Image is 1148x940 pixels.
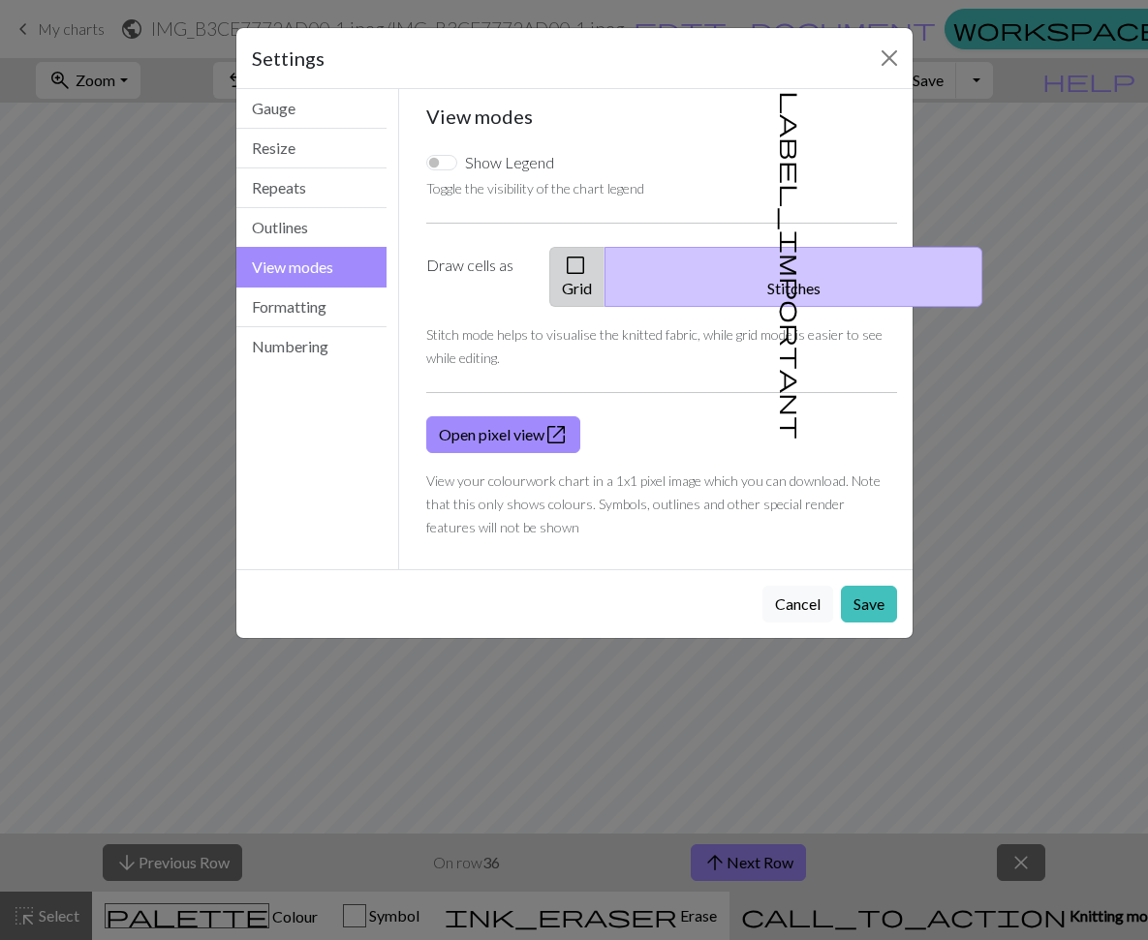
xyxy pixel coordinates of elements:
small: View your colourwork chart in a 1x1 pixel image which you can download. Note that this only shows... [426,472,881,535]
button: Stitches [605,247,982,307]
small: Stitch mode helps to visualise the knitted fabric, while grid mode is easier to see while editing. [426,326,883,366]
a: Open pixel view [426,416,580,453]
button: Numbering [236,327,388,366]
span: check_box_outline_blank [564,252,587,279]
small: Toggle the visibility of the chart legend [426,180,644,197]
span: open_in_new [544,421,568,448]
label: Draw cells as [415,247,538,307]
span: label_important [778,91,805,440]
button: Cancel [762,586,833,622]
button: Save [841,586,897,622]
h5: Settings [252,44,325,73]
button: Close [874,43,905,74]
label: Show Legend [465,151,554,174]
button: Formatting [236,288,388,327]
h5: View modes [426,105,897,128]
button: Resize [236,129,388,168]
button: Repeats [236,168,388,208]
button: Grid [549,247,605,307]
button: View modes [236,247,388,288]
button: Outlines [236,208,388,248]
button: Gauge [236,89,388,129]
